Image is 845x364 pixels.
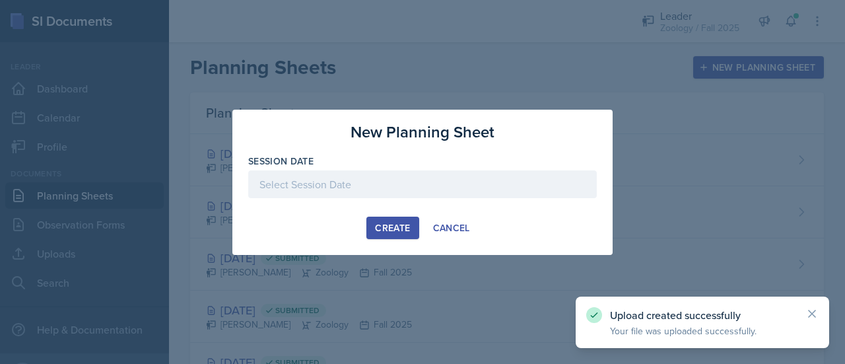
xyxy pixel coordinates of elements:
label: Session Date [248,155,314,168]
button: Cancel [424,217,479,239]
p: Your file was uploaded successfully. [610,324,795,338]
div: Cancel [433,223,470,233]
div: Create [375,223,410,233]
button: Create [366,217,419,239]
p: Upload created successfully [610,309,795,322]
h3: New Planning Sheet [351,120,494,144]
